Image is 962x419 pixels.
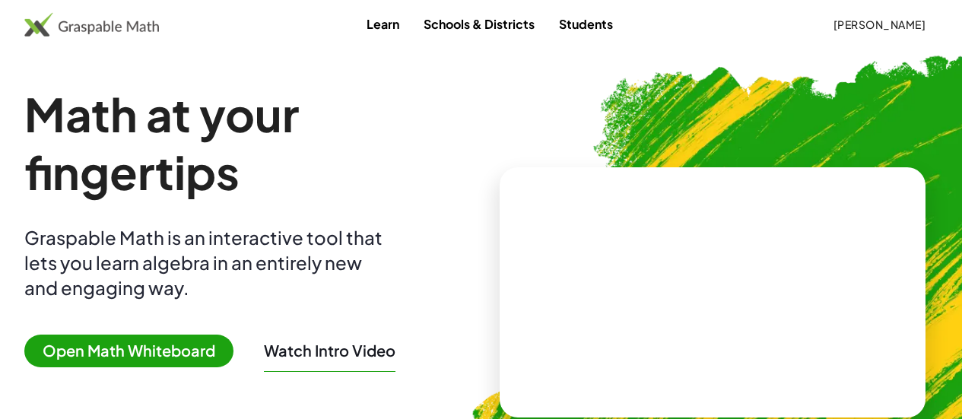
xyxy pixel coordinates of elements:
[598,235,827,349] video: What is this? This is dynamic math notation. Dynamic math notation plays a central role in how Gr...
[354,10,411,38] a: Learn
[24,344,246,360] a: Open Math Whiteboard
[264,341,395,360] button: Watch Intro Video
[833,17,925,31] span: [PERSON_NAME]
[821,11,938,38] button: [PERSON_NAME]
[24,85,475,201] h1: Math at your fingertips
[547,10,625,38] a: Students
[24,225,389,300] div: Graspable Math is an interactive tool that lets you learn algebra in an entirely new and engaging...
[411,10,547,38] a: Schools & Districts
[24,335,233,367] span: Open Math Whiteboard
